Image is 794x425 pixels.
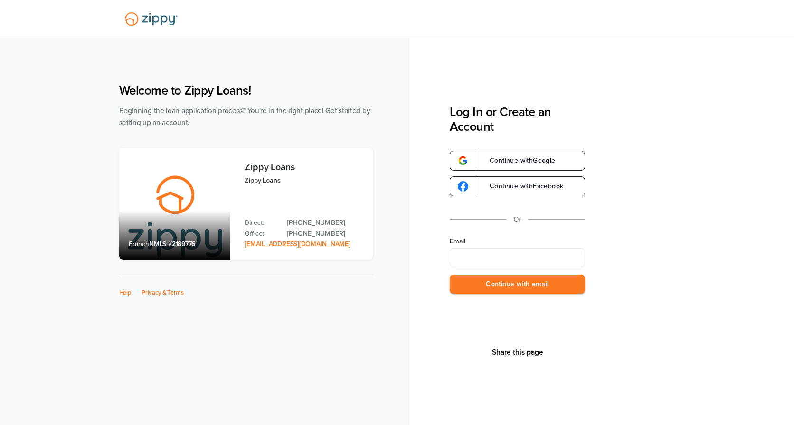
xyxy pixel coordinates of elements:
a: Email Address: zippyguide@zippymh.com [245,240,350,248]
button: Share This Page [489,348,546,357]
a: Direct Phone: 512-975-2947 [287,218,363,228]
h3: Zippy Loans [245,162,363,173]
a: Office Phone: 512-975-2947 [287,229,363,239]
span: Branch [129,240,150,248]
span: Continue with Facebook [480,183,563,190]
p: Direct: [245,218,277,228]
a: Privacy & Terms [142,289,184,297]
button: Continue with email [450,275,585,294]
a: google-logoContinue withFacebook [450,176,585,196]
a: Help [119,289,132,297]
span: Beginning the loan application process? You're in the right place! Get started by setting up an a... [119,106,370,127]
label: Email [450,237,585,246]
a: google-logoContinue withGoogle [450,151,585,171]
h3: Log In or Create an Account [450,105,585,134]
p: Or [514,213,521,225]
img: google-logo [458,181,468,192]
span: Continue with Google [480,157,556,164]
input: Email Address [450,248,585,267]
span: NMLS #2189776 [149,240,195,248]
img: Lender Logo [119,8,183,30]
p: Office: [245,229,277,239]
p: Zippy Loans [245,175,363,186]
h1: Welcome to Zippy Loans! [119,83,373,98]
img: google-logo [458,155,468,166]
